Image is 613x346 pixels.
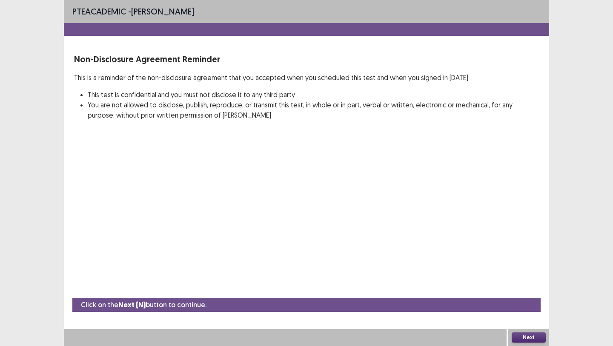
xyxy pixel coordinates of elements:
p: This is a reminder of the non-disclosure agreement that you accepted when you scheduled this test... [74,72,539,83]
p: Click on the button to continue. [81,300,206,310]
strong: Next (N) [118,300,146,309]
li: You are not allowed to disclose, publish, reproduce, or transmit this test, in whole or in part, ... [88,100,539,120]
p: - [PERSON_NAME] [72,5,194,18]
span: PTE academic [72,6,126,17]
li: This test is confidential and you must not disclose it to any third party [88,89,539,100]
p: Non-Disclosure Agreement Reminder [74,53,539,66]
button: Next [512,332,546,343]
